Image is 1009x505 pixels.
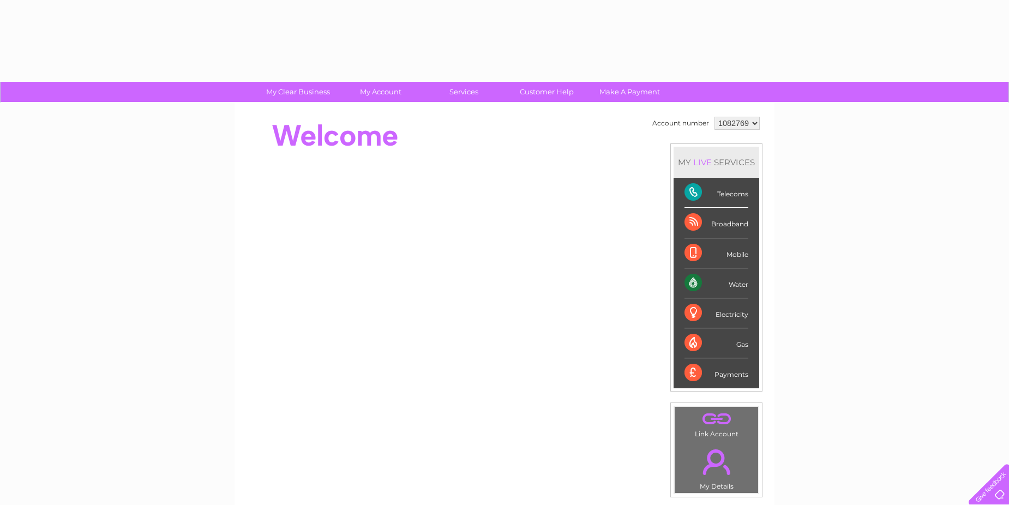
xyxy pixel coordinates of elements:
[684,208,748,238] div: Broadband
[684,238,748,268] div: Mobile
[691,157,714,167] div: LIVE
[253,82,343,102] a: My Clear Business
[650,114,712,133] td: Account number
[502,82,592,102] a: Customer Help
[677,410,755,429] a: .
[674,440,759,494] td: My Details
[674,147,759,178] div: MY SERVICES
[684,298,748,328] div: Electricity
[684,268,748,298] div: Water
[419,82,509,102] a: Services
[585,82,675,102] a: Make A Payment
[677,443,755,481] a: .
[336,82,426,102] a: My Account
[684,358,748,388] div: Payments
[684,178,748,208] div: Telecoms
[684,328,748,358] div: Gas
[674,406,759,441] td: Link Account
